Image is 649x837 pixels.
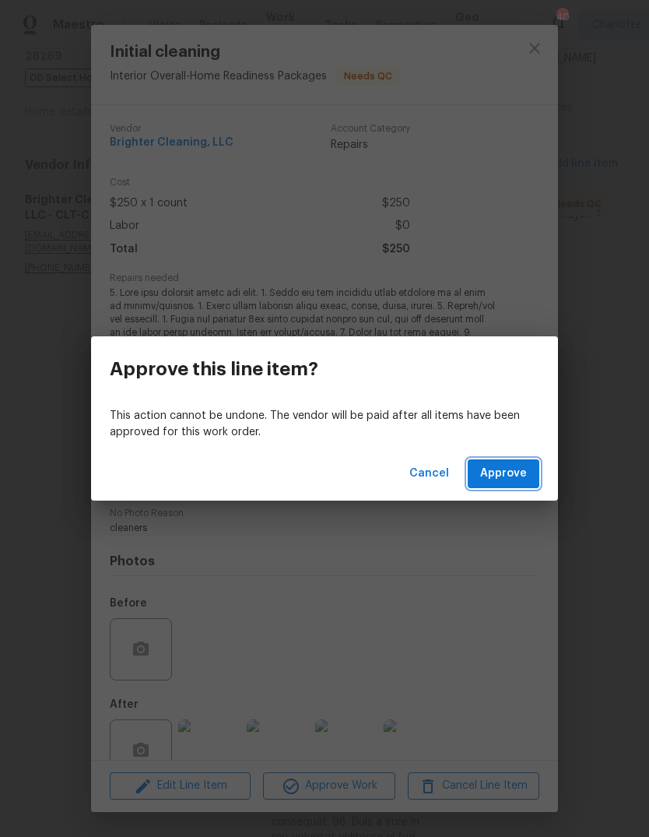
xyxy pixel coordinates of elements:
h3: Approve this line item? [110,358,318,380]
button: Cancel [403,459,455,488]
span: Approve [480,464,527,484]
button: Approve [468,459,539,488]
span: Cancel [409,464,449,484]
p: This action cannot be undone. The vendor will be paid after all items have been approved for this... [110,408,539,441]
